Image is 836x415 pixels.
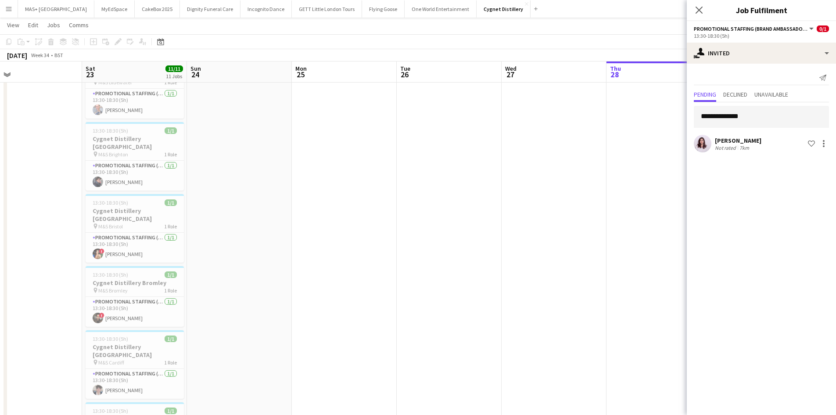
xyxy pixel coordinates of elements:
span: 0/1 [817,25,829,32]
div: 13:30-18:30 (5h) [694,32,829,39]
span: View [7,21,19,29]
button: MAS+ [GEOGRAPHIC_DATA] [18,0,94,18]
button: MyEdSpace [94,0,135,18]
span: Pending [694,91,716,97]
a: View [4,19,23,31]
span: Week 34 [29,52,51,58]
div: Invited [687,43,836,64]
button: GETT Little London Tours [292,0,362,18]
h3: Job Fulfilment [687,4,836,16]
a: Edit [25,19,42,31]
button: Cygnet Distillery [477,0,531,18]
a: Comms [65,19,92,31]
span: Promotional Staffing (Brand Ambassadors) [694,25,808,32]
div: [DATE] [7,51,27,60]
div: [PERSON_NAME] [715,137,761,144]
div: 7km [738,144,751,151]
button: CakeBox 2025 [135,0,180,18]
span: Edit [28,21,38,29]
span: Unavailable [754,91,788,97]
span: Declined [723,91,747,97]
div: BST [54,52,63,58]
span: Comms [69,21,89,29]
button: One World Entertainment [405,0,477,18]
span: Jobs [47,21,60,29]
button: Promotional Staffing (Brand Ambassadors) [694,25,815,32]
button: Dignity Funeral Care [180,0,240,18]
button: Flying Goose [362,0,405,18]
div: Not rated [715,144,738,151]
button: Incognito Dance [240,0,292,18]
a: Jobs [43,19,64,31]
